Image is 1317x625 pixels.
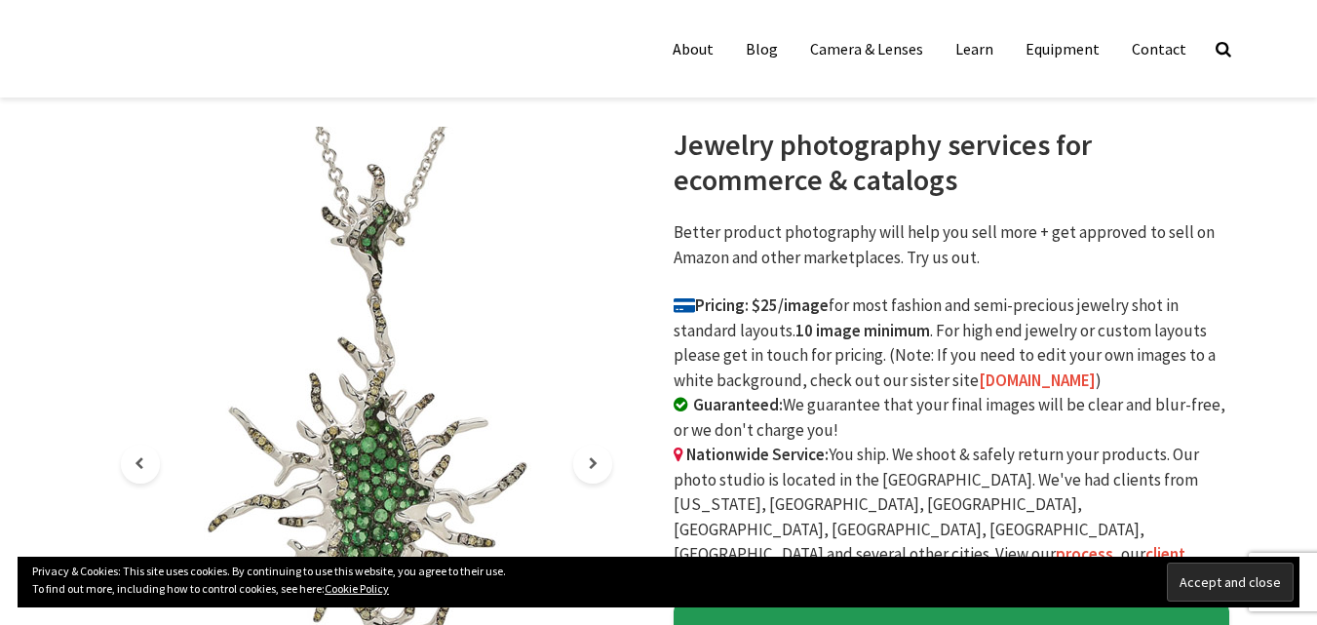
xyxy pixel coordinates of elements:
[693,394,783,415] b: Guaranteed:
[1056,543,1113,565] a: process
[1011,29,1114,68] a: Equipment
[795,29,938,68] a: Camera & Lenses
[979,370,1096,391] a: [DOMAIN_NAME]
[674,294,829,316] b: Pricing: $25/image
[674,127,1229,197] h1: Jewelry photography services for ecommerce & catalogs
[658,29,728,68] a: About
[686,444,829,465] b: Nationwide Service:
[795,320,930,341] b: 10 image minimum
[674,220,1229,270] p: Better product photography will help you sell more + get approved to sell on Amazon and other mar...
[941,29,1008,68] a: Learn
[1167,563,1294,602] input: Accept and close
[731,29,793,68] a: Blog
[18,557,1299,607] div: Privacy & Cookies: This site uses cookies. By continuing to use this website, you agree to their ...
[325,581,389,596] a: Cookie Policy
[1117,29,1201,68] a: Contact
